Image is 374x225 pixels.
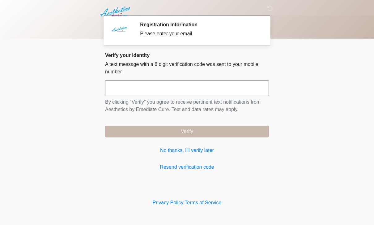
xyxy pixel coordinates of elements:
h2: Registration Information [140,22,260,28]
p: By clicking "Verify" you agree to receive pertinent text notifications from Aesthetics by Emediat... [105,98,269,113]
a: Privacy Policy [153,200,184,205]
a: Terms of Service [185,200,221,205]
a: No thanks, I'll verify later [105,147,269,154]
img: Agent Avatar [110,22,128,40]
img: Aesthetics by Emediate Cure Logo [99,5,133,19]
a: | [183,200,185,205]
div: Please enter your email [140,30,260,37]
a: Resend verification code [105,163,269,171]
h2: Verify your identity [105,52,269,58]
button: Verify [105,126,269,137]
p: A text message with a 6 digit verification code was sent to your mobile number. [105,61,269,76]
